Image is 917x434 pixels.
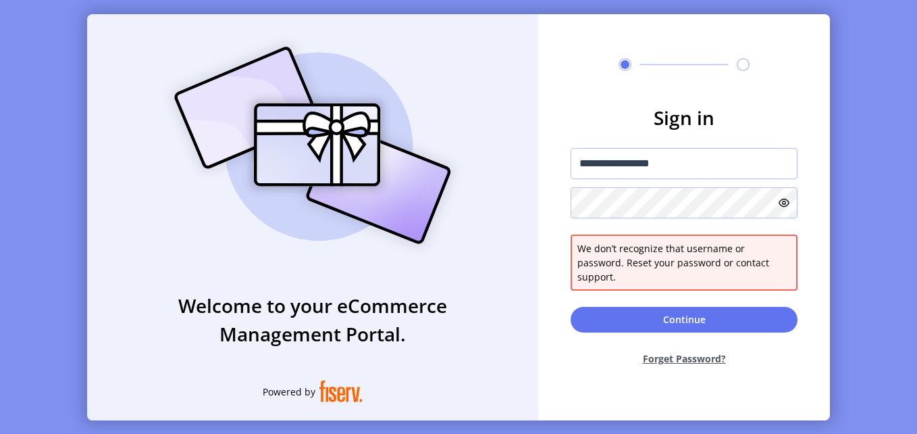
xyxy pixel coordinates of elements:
[577,241,791,284] span: We don’t recognize that username or password. Reset your password or contact support.
[154,32,471,259] img: card_Illustration.svg
[571,341,797,377] button: Forget Password?
[263,385,315,399] span: Powered by
[87,291,538,348] h3: Welcome to your eCommerce Management Portal.
[571,103,797,132] h3: Sign in
[571,307,797,333] button: Continue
